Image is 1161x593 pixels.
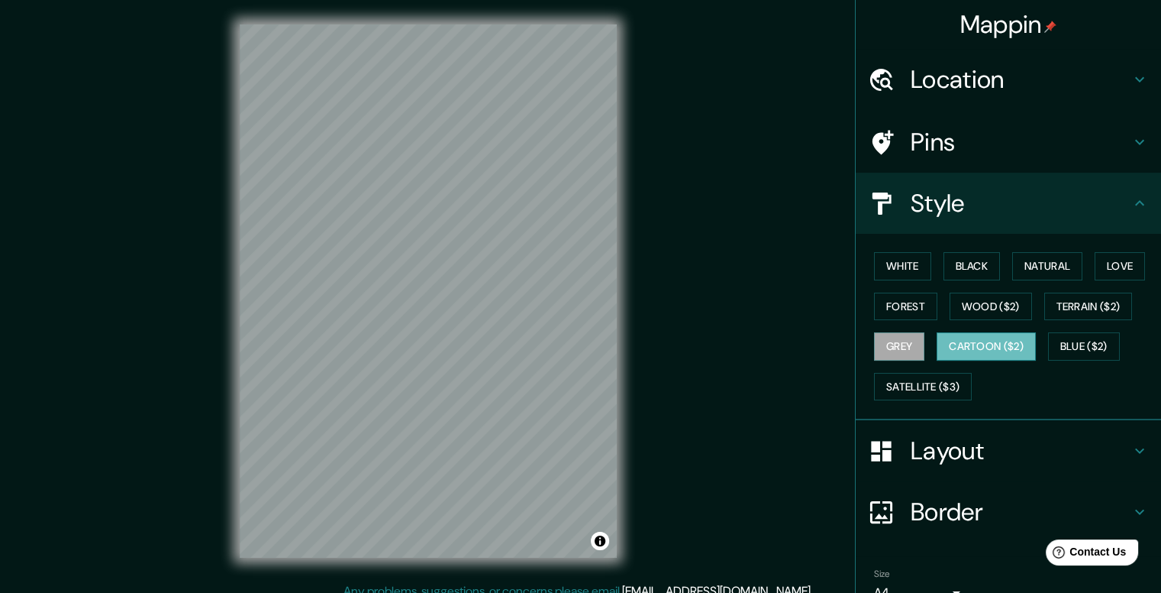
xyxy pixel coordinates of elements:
button: White [874,252,931,280]
button: Grey [874,332,924,361]
h4: Pins [911,127,1130,157]
h4: Style [911,188,1130,219]
div: Pins [856,112,1161,173]
div: Location [856,49,1161,110]
button: Forest [874,293,937,321]
button: Terrain ($2) [1044,293,1133,321]
div: Style [856,173,1161,234]
h4: Mappin [960,9,1057,40]
button: Wood ($2) [950,293,1032,321]
img: pin-icon.png [1044,21,1056,33]
h4: Border [911,497,1130,527]
h4: Location [911,64,1130,95]
button: Black [943,252,1001,280]
canvas: Map [240,24,617,558]
div: Layout [856,420,1161,481]
div: Border [856,481,1161,543]
iframe: Help widget launcher [1025,533,1144,576]
button: Blue ($2) [1048,332,1120,361]
h4: Layout [911,436,1130,466]
label: Size [874,568,890,581]
button: Love [1095,252,1145,280]
button: Satellite ($3) [874,373,972,401]
button: Natural [1012,252,1082,280]
button: Toggle attribution [591,532,609,550]
button: Cartoon ($2) [937,332,1036,361]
